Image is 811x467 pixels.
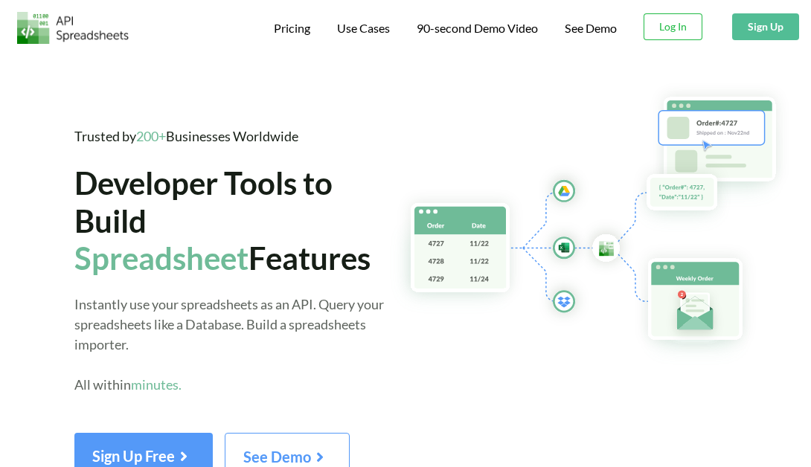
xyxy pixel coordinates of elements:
[74,296,384,393] span: Instantly use your spreadsheets as an API. Query your spreadsheets like a Database. Build a sprea...
[131,376,182,393] span: minutes.
[74,239,249,277] span: Spreadsheet
[732,13,799,40] button: Sign Up
[74,128,298,144] span: Trusted by Businesses Worldwide
[225,453,350,466] a: See Demo
[337,21,390,35] span: Use Cases
[389,82,811,366] img: Hero Spreadsheet Flow
[243,448,331,466] span: See Demo
[417,22,538,34] span: 90-second Demo Video
[565,21,617,36] a: See Demo
[74,164,371,277] span: Developer Tools to Build Features
[136,128,166,144] span: 200+
[17,12,129,44] img: Logo.png
[92,447,195,465] span: Sign Up Free
[274,21,310,35] span: Pricing
[644,13,702,40] button: Log In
